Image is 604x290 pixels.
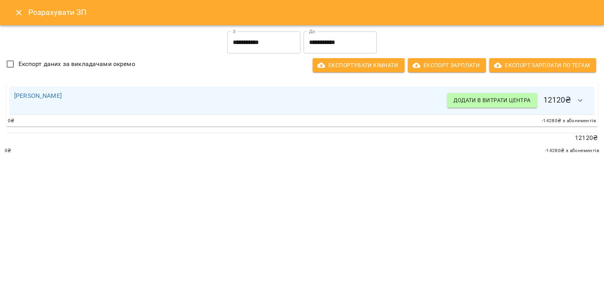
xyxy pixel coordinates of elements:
[9,3,28,22] button: Close
[453,95,530,105] span: Додати в витрати центра
[408,58,486,72] button: Експорт Зарплати
[14,92,62,99] a: [PERSON_NAME]
[6,133,598,143] p: 12120 ₴
[489,58,596,72] button: Експорт Зарплати по тегам
[8,117,15,125] span: 0 ₴
[495,61,590,70] span: Експорт Зарплати по тегам
[319,61,398,70] span: Експортувати кімнати
[18,59,135,69] span: Експорт даних за викладачами окремо
[414,61,480,70] span: Експорт Зарплати
[447,91,590,110] h6: 12120 ₴
[28,6,595,18] h6: Розрахувати ЗП
[545,147,599,155] span: -14280 ₴ з абонементів
[542,117,596,125] span: -14280 ₴ з абонементів
[447,93,537,107] button: Додати в витрати центра
[5,147,11,155] span: 0 ₴
[313,58,405,72] button: Експортувати кімнати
